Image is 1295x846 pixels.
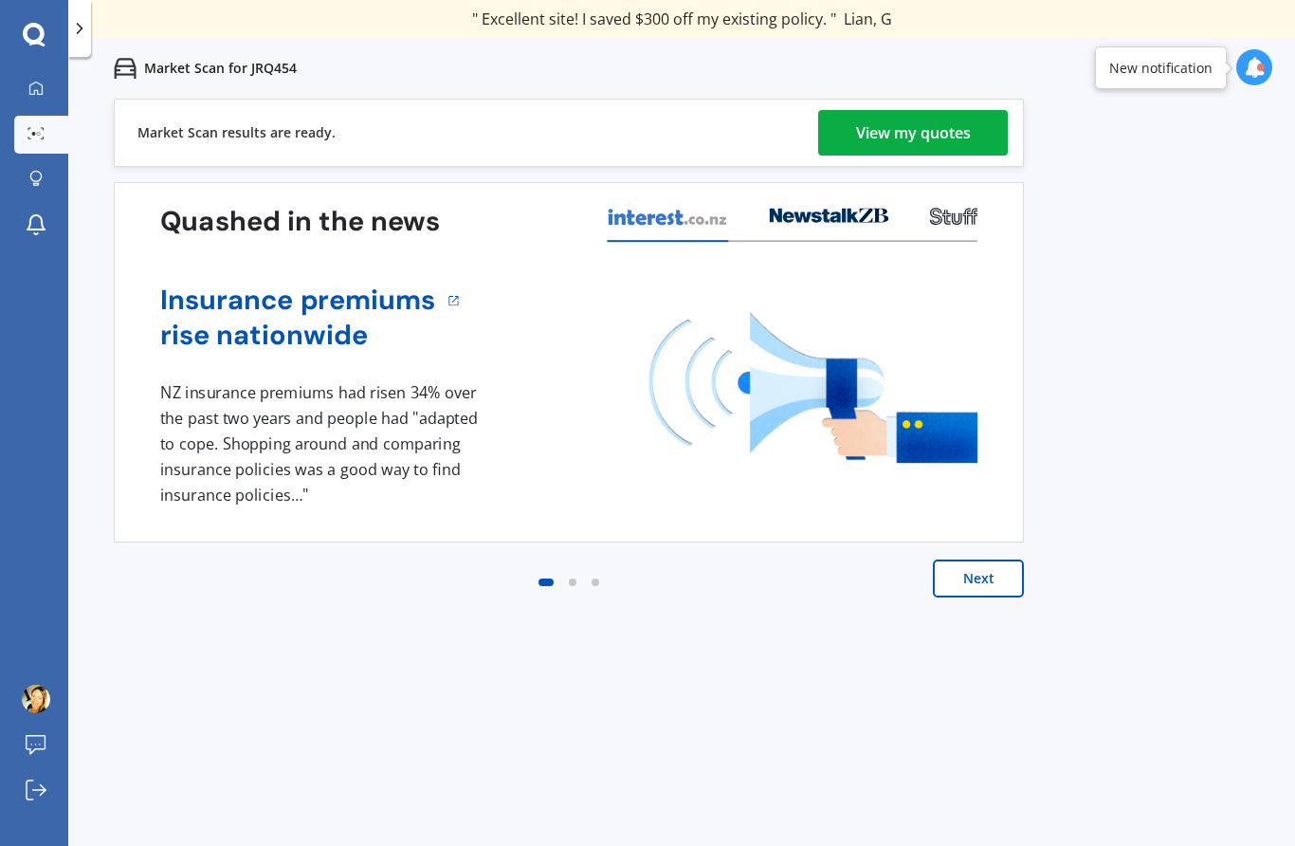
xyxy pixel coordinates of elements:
div: NZ insurance premiums had risen 34% over the past two years and people had "adapted to cope. Shop... [160,380,484,507]
div: New notification [1109,59,1213,78]
a: View my quotes [818,110,1008,156]
div: Market Scan results are ready. [137,100,336,166]
button: Next [933,560,1024,598]
p: Market Scan for JRQ454 [144,59,297,78]
img: media image [649,312,977,463]
div: View my quotes [856,110,971,156]
a: Insurance premiums [160,283,436,318]
img: ACg8ocIEHtibIqxXWHesmQfpmVFtyPwnnSoIIHOQUNl-P9vashVTlOT6=s96-c [22,685,50,713]
img: car.f15378c7a67c060ca3f3.svg [114,57,137,80]
a: rise nationwide [160,318,436,353]
h3: Quashed in the news [160,204,440,239]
